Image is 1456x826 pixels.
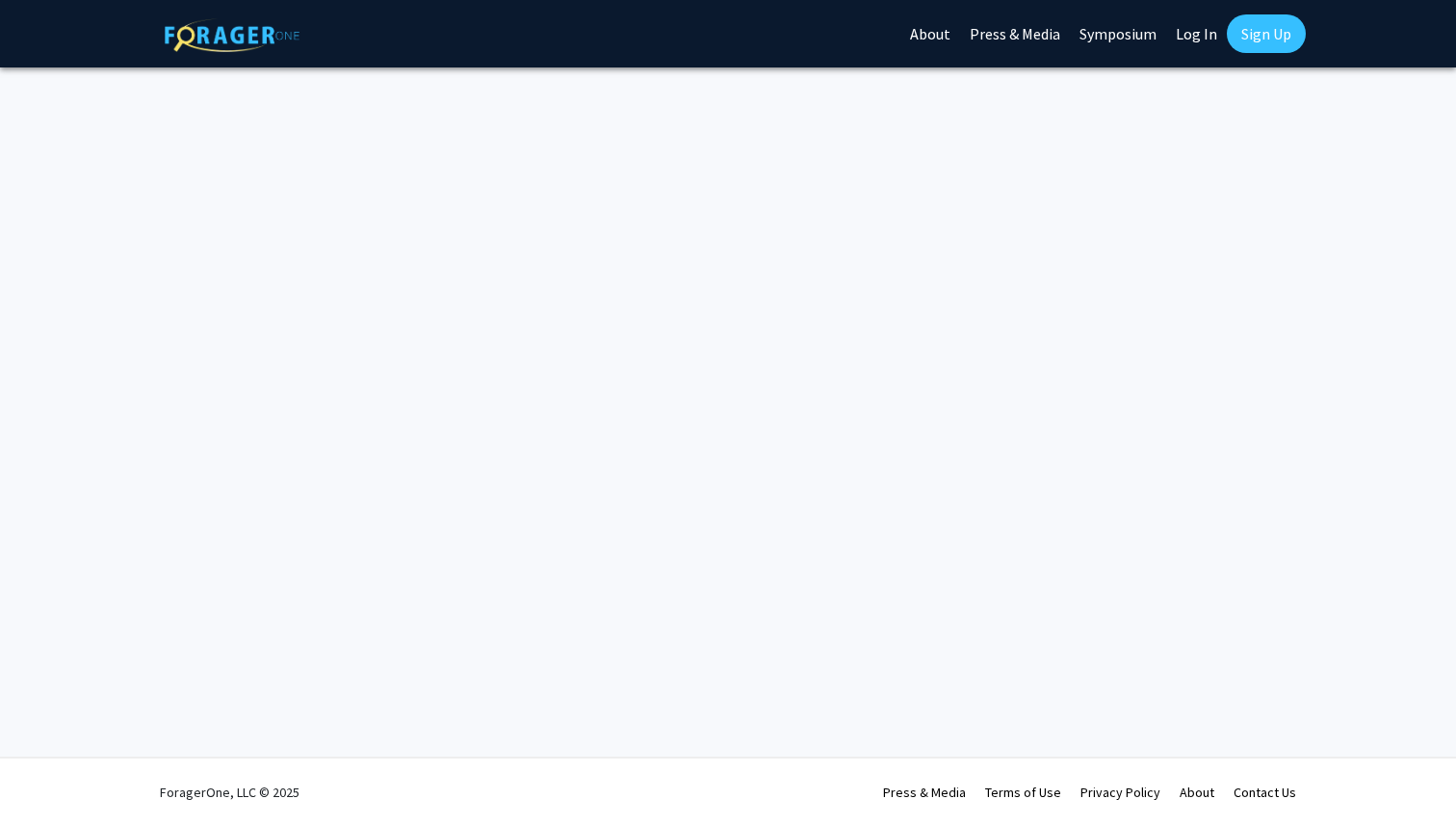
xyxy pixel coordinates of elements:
a: Contact Us [1234,784,1296,801]
a: Sign Up [1227,14,1306,53]
img: ForagerOne Logo [165,18,299,52]
div: ForagerOne, LLC © 2025 [160,759,299,826]
a: Privacy Policy [1080,784,1160,801]
a: Press & Media [883,784,966,801]
a: Terms of Use [985,784,1061,801]
a: About [1180,784,1214,801]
